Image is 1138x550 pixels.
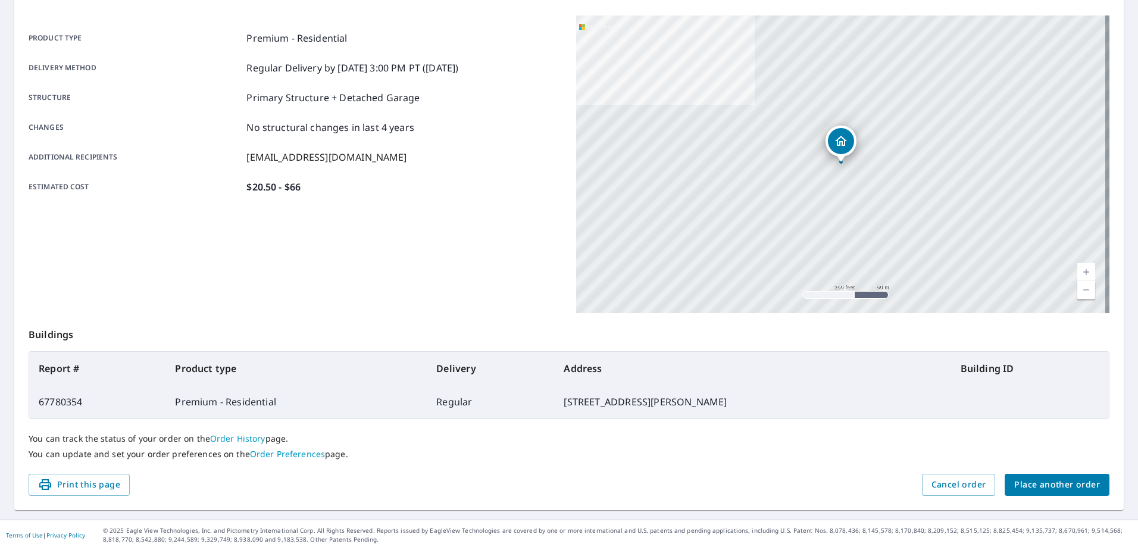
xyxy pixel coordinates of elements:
[29,120,242,135] p: Changes
[246,90,420,105] p: Primary Structure + Detached Garage
[931,477,986,492] span: Cancel order
[29,433,1109,444] p: You can track the status of your order on the page.
[46,531,85,539] a: Privacy Policy
[554,385,951,418] td: [STREET_ADDRESS][PERSON_NAME]
[246,180,301,194] p: $20.50 - $66
[246,31,347,45] p: Premium - Residential
[29,61,242,75] p: Delivery method
[1077,263,1095,281] a: Current Level 17, Zoom In
[1077,281,1095,299] a: Current Level 17, Zoom Out
[29,31,242,45] p: Product type
[29,352,165,385] th: Report #
[29,313,1109,351] p: Buildings
[1005,474,1109,496] button: Place another order
[427,385,554,418] td: Regular
[29,385,165,418] td: 67780354
[826,126,856,162] div: Dropped pin, building 1, Residential property, 20 Douglas Ave Monument Beach, MA 02553
[922,474,996,496] button: Cancel order
[29,449,1109,460] p: You can update and set your order preferences on the page.
[951,352,1109,385] th: Building ID
[246,61,458,75] p: Regular Delivery by [DATE] 3:00 PM PT ([DATE])
[38,477,120,492] span: Print this page
[165,385,427,418] td: Premium - Residential
[6,532,85,539] p: |
[427,352,554,385] th: Delivery
[250,448,325,460] a: Order Preferences
[554,352,951,385] th: Address
[210,433,265,444] a: Order History
[29,474,130,496] button: Print this page
[6,531,43,539] a: Terms of Use
[246,150,407,164] p: [EMAIL_ADDRESS][DOMAIN_NAME]
[246,120,414,135] p: No structural changes in last 4 years
[1014,477,1100,492] span: Place another order
[29,180,242,194] p: Estimated cost
[29,150,242,164] p: Additional recipients
[29,90,242,105] p: Structure
[165,352,427,385] th: Product type
[103,526,1132,544] p: © 2025 Eagle View Technologies, Inc. and Pictometry International Corp. All Rights Reserved. Repo...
